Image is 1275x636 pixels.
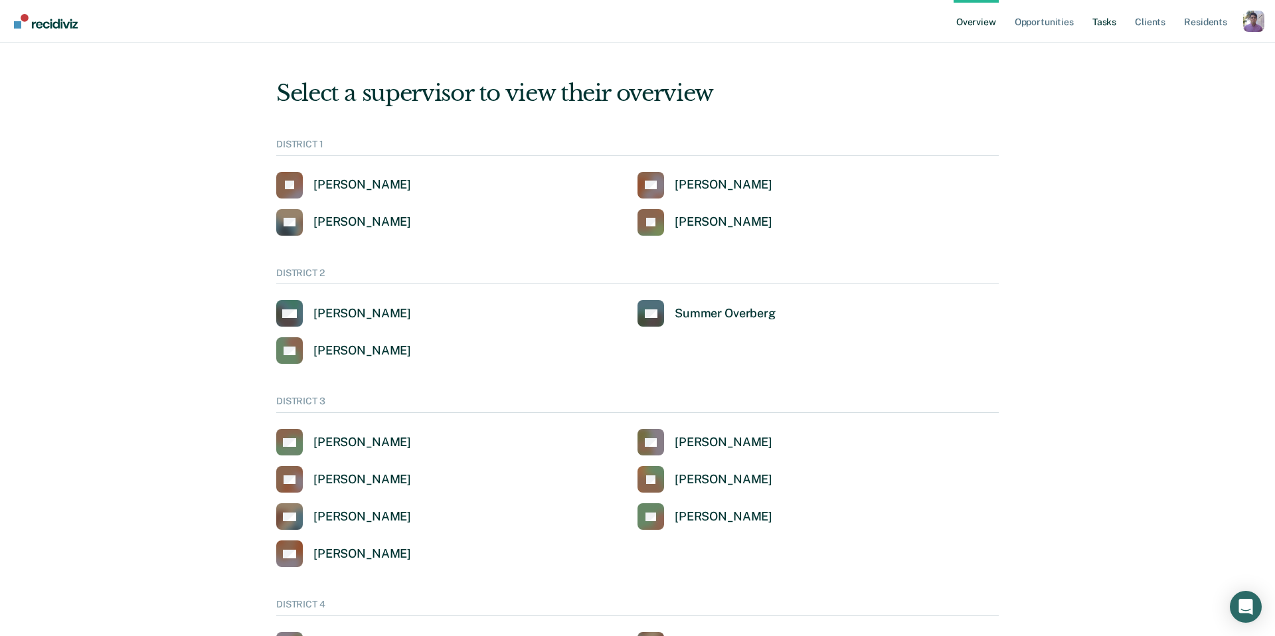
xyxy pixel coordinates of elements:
[637,172,772,199] a: [PERSON_NAME]
[675,214,772,230] div: [PERSON_NAME]
[276,209,411,236] a: [PERSON_NAME]
[276,540,411,567] a: [PERSON_NAME]
[276,337,411,364] a: [PERSON_NAME]
[313,509,411,524] div: [PERSON_NAME]
[276,139,999,156] div: DISTRICT 1
[637,209,772,236] a: [PERSON_NAME]
[276,268,999,285] div: DISTRICT 2
[675,472,772,487] div: [PERSON_NAME]
[675,509,772,524] div: [PERSON_NAME]
[276,80,999,107] div: Select a supervisor to view their overview
[313,435,411,450] div: [PERSON_NAME]
[276,172,411,199] a: [PERSON_NAME]
[313,177,411,193] div: [PERSON_NAME]
[276,599,999,616] div: DISTRICT 4
[675,306,776,321] div: Summer Overberg
[637,503,772,530] a: [PERSON_NAME]
[637,466,772,493] a: [PERSON_NAME]
[1230,591,1262,623] div: Open Intercom Messenger
[675,435,772,450] div: [PERSON_NAME]
[313,472,411,487] div: [PERSON_NAME]
[276,429,411,455] a: [PERSON_NAME]
[276,300,411,327] a: [PERSON_NAME]
[313,306,411,321] div: [PERSON_NAME]
[276,396,999,413] div: DISTRICT 3
[276,466,411,493] a: [PERSON_NAME]
[675,177,772,193] div: [PERSON_NAME]
[637,300,776,327] a: Summer Overberg
[1243,11,1264,32] button: Profile dropdown button
[14,14,78,29] img: Recidiviz
[313,546,411,562] div: [PERSON_NAME]
[313,214,411,230] div: [PERSON_NAME]
[313,343,411,358] div: [PERSON_NAME]
[276,503,411,530] a: [PERSON_NAME]
[637,429,772,455] a: [PERSON_NAME]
